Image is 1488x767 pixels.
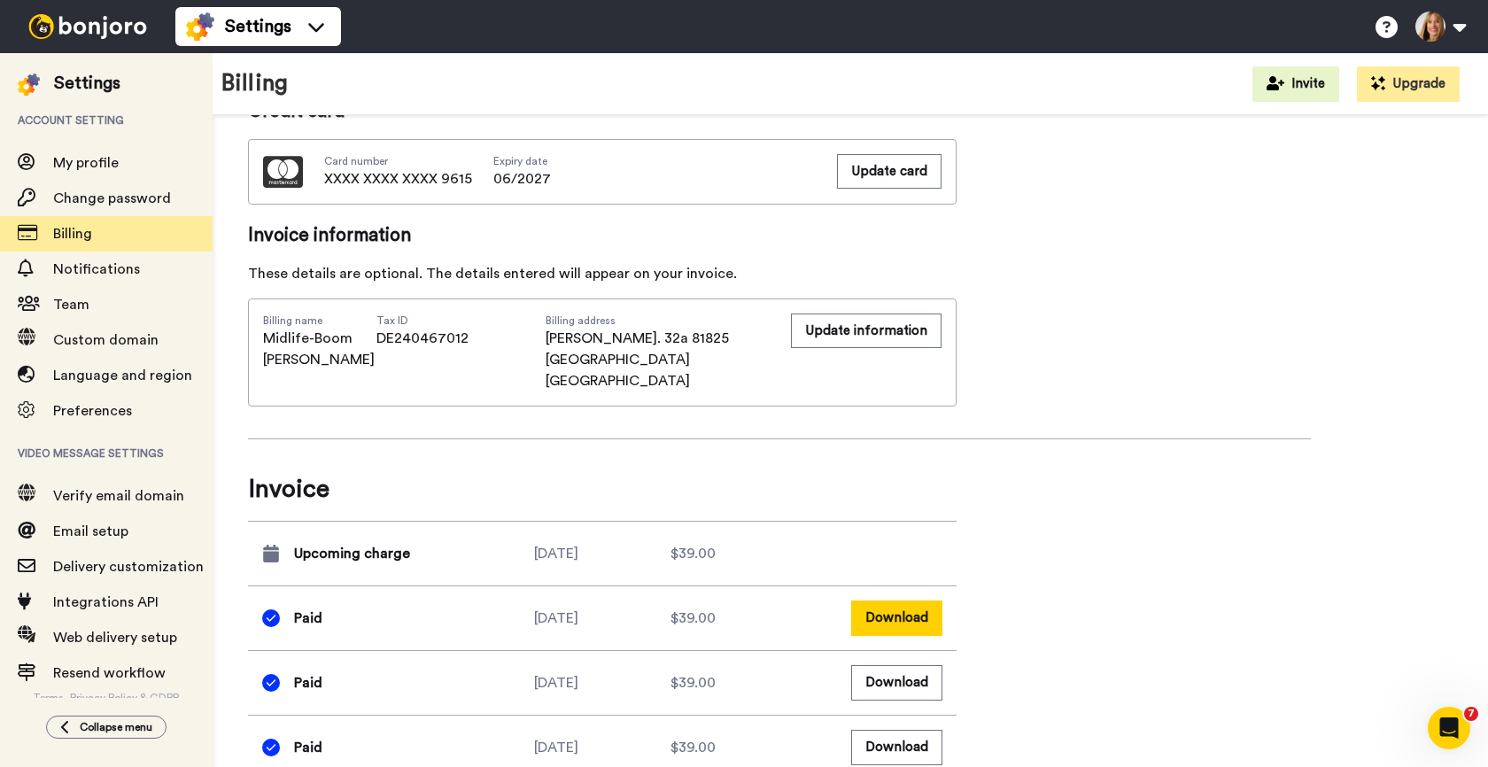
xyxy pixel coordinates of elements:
span: Billing address [546,314,771,328]
span: Email setup [53,524,128,538]
span: Integrations API [53,595,159,609]
span: Verify email domain [53,489,184,503]
span: Notifications [53,262,140,276]
div: [DATE] [534,737,670,758]
span: Upcoming charge [294,543,410,564]
button: Collapse menu [46,716,167,739]
a: Update information [791,314,942,391]
span: $39.00 [670,737,716,758]
div: [DATE] [534,608,670,629]
span: Card number [324,154,472,168]
div: Settings [54,71,120,96]
span: Collapse menu [80,720,152,734]
img: bj-logo-header-white.svg [21,14,154,39]
span: Team [53,298,89,312]
span: Tax ID [376,314,469,328]
span: Web delivery setup [53,631,177,645]
span: Billing [53,227,92,241]
span: Delivery customization [53,560,204,574]
button: Invite [1252,66,1339,102]
span: [PERSON_NAME]. 32a 81825 [GEOGRAPHIC_DATA] [GEOGRAPHIC_DATA] [546,328,771,391]
span: Paid [294,737,322,758]
span: Language and region [53,368,192,383]
span: $39.00 [670,672,716,693]
h1: Billing [221,71,288,97]
span: XXXX XXXX XXXX 9615 [324,168,472,190]
span: Preferences [53,404,132,418]
button: Update information [791,314,942,348]
button: Download [851,665,942,700]
img: settings-colored.svg [186,12,214,41]
button: Download [851,730,942,764]
iframe: Intercom live chat [1428,707,1470,749]
span: 06/2027 [493,168,551,190]
span: Change password [53,191,171,205]
span: DE240467012 [376,328,469,349]
button: Upgrade [1357,66,1460,102]
span: My profile [53,156,119,170]
img: settings-colored.svg [18,74,40,96]
span: Paid [294,672,322,693]
span: Invoice [248,471,957,507]
div: [DATE] [534,672,670,693]
span: Expiry date [493,154,551,168]
span: Paid [294,608,322,629]
div: $39.00 [670,543,807,564]
span: $39.00 [670,608,716,629]
span: Midlife-Boom [PERSON_NAME] [263,328,376,370]
div: These details are optional. The details entered will appear on your invoice. [248,263,957,284]
span: 7 [1464,707,1478,721]
div: [DATE] [534,543,670,564]
span: Custom domain [53,333,159,347]
span: Billing name [263,314,376,328]
span: Invoice information [248,222,957,249]
span: Settings [225,14,291,39]
span: Resend workflow [53,666,166,680]
button: Download [851,600,942,635]
button: Update card [837,154,942,189]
